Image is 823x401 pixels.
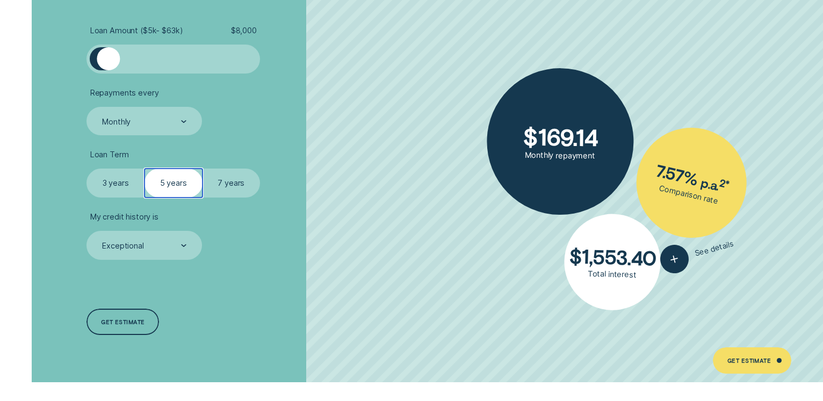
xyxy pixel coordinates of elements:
[145,169,203,198] label: 5 years
[86,169,145,198] label: 3 years
[90,150,129,159] span: Loan Term
[86,309,159,334] a: Get estimate
[203,169,261,198] label: 7 years
[231,26,257,35] span: $ 8,000
[713,347,791,373] a: Get Estimate
[102,241,143,251] div: Exceptional
[694,239,735,258] span: See details
[90,26,183,35] span: Loan Amount ( $5k - $63k )
[658,230,738,276] button: See details
[90,212,158,222] span: My credit history is
[90,88,159,98] span: Repayments every
[102,117,131,127] div: Monthly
